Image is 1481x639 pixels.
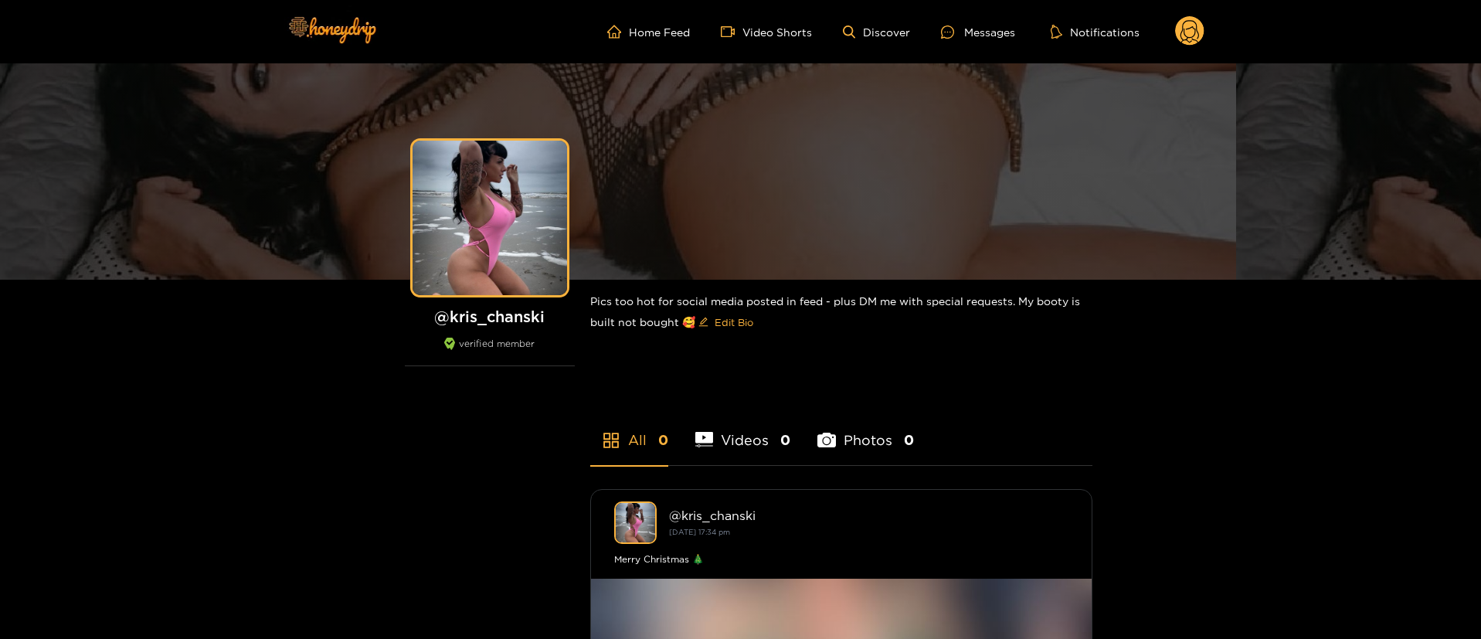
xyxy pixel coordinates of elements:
span: edit [698,317,708,328]
div: verified member [405,338,575,366]
span: 0 [780,430,790,450]
span: video-camera [721,25,742,39]
small: [DATE] 17:34 pm [669,528,730,536]
li: All [590,396,668,465]
button: Notifications [1046,24,1144,39]
div: Merry Christmas 🎄 [614,552,1068,567]
span: home [607,25,629,39]
button: editEdit Bio [695,310,756,335]
span: Edit Bio [715,314,753,330]
a: Home Feed [607,25,690,39]
a: Discover [843,25,910,39]
div: Pics too hot for social media posted in feed - plus DM me with special requests. My booty is buil... [590,280,1092,347]
div: @ kris_chanski [669,508,1068,522]
a: Video Shorts [721,25,812,39]
span: appstore [602,431,620,450]
img: kris_chanski [614,501,657,544]
div: Messages [941,23,1015,41]
li: Videos [695,396,791,465]
span: 0 [658,430,668,450]
li: Photos [817,396,914,465]
span: 0 [904,430,914,450]
h1: @ kris_chanski [405,307,575,326]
